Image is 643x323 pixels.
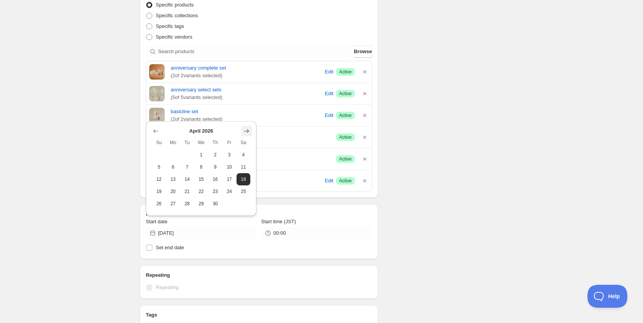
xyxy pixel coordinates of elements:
[152,185,166,198] button: Sunday April 19 2026
[225,188,233,195] span: 24
[183,188,191,195] span: 21
[156,34,192,40] span: Specific vendors
[325,90,333,97] span: Edit
[237,185,251,198] button: Saturday April 25 2026
[197,188,205,195] span: 22
[237,149,251,161] button: Saturday April 4 2026
[241,126,252,136] button: Show next month, May 2026
[339,69,352,75] span: Active
[166,198,180,210] button: Monday April 27 2026
[240,164,248,170] span: 11
[208,173,222,185] button: Thursday April 16 2026
[155,176,163,182] span: 12
[208,136,222,149] th: Thursday
[180,173,194,185] button: Tuesday April 14 2026
[240,140,248,146] span: Sa
[211,164,219,170] span: 9
[194,173,208,185] button: Wednesday April 15 2026
[155,201,163,207] span: 26
[171,94,322,101] span: ( 5 of 5 variants selected)
[169,176,177,182] span: 13
[211,140,219,146] span: Th
[156,2,194,8] span: Specific products
[240,176,248,182] span: 18
[339,91,352,97] span: Active
[324,66,335,78] button: Edit
[171,64,322,72] a: anniversary complete set
[197,164,205,170] span: 8
[183,164,191,170] span: 7
[197,152,205,158] span: 1
[354,45,372,58] button: Browse
[183,176,191,182] span: 14
[169,201,177,207] span: 27
[237,173,251,185] button: Saturday April 18 2026
[237,136,251,149] th: Saturday
[222,136,237,149] th: Friday
[169,188,177,195] span: 20
[208,161,222,173] button: Thursday April 9 2026
[180,185,194,198] button: Tuesday April 21 2026
[211,152,219,158] span: 2
[211,201,219,207] span: 30
[169,140,177,146] span: Mo
[211,188,219,195] span: 23
[194,136,208,149] th: Wednesday
[152,136,166,149] th: Sunday
[325,68,333,76] span: Edit
[150,126,161,136] button: Show previous month, March 2026
[208,185,222,198] button: Thursday April 23 2026
[325,177,333,185] span: Edit
[156,245,184,250] span: Set end date
[166,173,180,185] button: Monday April 13 2026
[158,45,353,58] input: Search products
[183,201,191,207] span: 28
[171,86,322,94] a: anniversary select sets
[194,161,208,173] button: Wednesday April 8 2026
[146,210,372,218] h2: Active dates
[194,198,208,210] button: Wednesday April 29 2026
[155,140,163,146] span: Su
[166,185,180,198] button: Monday April 20 2026
[146,311,372,319] h2: Tags
[155,188,163,195] span: 19
[222,149,237,161] button: Friday April 3 2026
[152,173,166,185] button: Sunday April 12 2026
[156,23,184,29] span: Specific tags
[169,164,177,170] span: 6
[339,112,352,118] span: Active
[325,112,333,119] span: Edit
[166,136,180,149] th: Monday
[240,188,248,195] span: 25
[222,185,237,198] button: Friday April 24 2026
[171,115,322,123] span: ( 2 of 2 variants selected)
[237,161,251,173] button: Saturday April 11 2026
[146,219,167,224] span: Start date
[156,284,178,290] span: Repeating
[171,108,322,115] a: basicline set
[324,109,335,122] button: Edit
[197,201,205,207] span: 29
[166,161,180,173] button: Monday April 6 2026
[146,271,372,279] h2: Repeating
[156,13,198,18] span: Specific collections
[354,48,372,55] span: Browse
[222,173,237,185] button: Friday April 17 2026
[339,134,352,140] span: Active
[152,161,166,173] button: Sunday April 5 2026
[225,152,233,158] span: 3
[208,149,222,161] button: Thursday April 2 2026
[324,175,335,187] button: Edit
[155,164,163,170] span: 5
[208,198,222,210] button: Thursday April 30 2026
[588,285,628,308] iframe: Toggle Customer Support
[197,176,205,182] span: 15
[339,156,352,162] span: Active
[180,198,194,210] button: Tuesday April 28 2026
[240,152,248,158] span: 4
[211,176,219,182] span: 16
[225,164,233,170] span: 10
[225,140,233,146] span: Fr
[324,88,335,100] button: Edit
[225,176,233,182] span: 17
